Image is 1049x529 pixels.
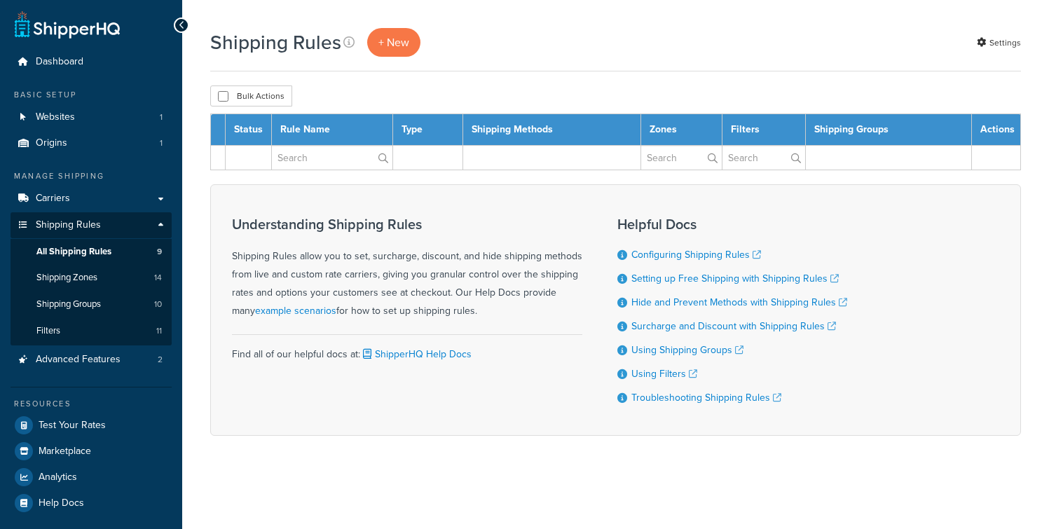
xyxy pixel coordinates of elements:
span: Shipping Zones [36,272,97,284]
a: Dashboard [11,49,172,75]
a: All Shipping Rules 9 [11,239,172,265]
span: 2 [158,354,163,366]
span: Advanced Features [36,354,121,366]
li: Advanced Features [11,347,172,373]
li: Filters [11,318,172,344]
th: Rule Name [272,114,393,146]
a: ShipperHQ Home [15,11,120,39]
span: 14 [154,272,162,284]
span: 1 [160,137,163,149]
h1: Shipping Rules [210,29,341,56]
span: Help Docs [39,497,84,509]
div: Resources [11,398,172,410]
li: All Shipping Rules [11,239,172,265]
li: Origins [11,130,172,156]
th: Filters [722,114,806,146]
th: Actions [972,114,1021,146]
a: Advanced Features 2 [11,347,172,373]
span: Dashboard [36,56,83,68]
th: Zones [641,114,722,146]
a: Shipping Groups 10 [11,291,172,317]
a: + New [367,28,420,57]
li: Shipping Rules [11,212,172,345]
a: Settings [977,33,1021,53]
a: Surcharge and Discount with Shipping Rules [631,319,836,334]
div: Basic Setup [11,89,172,101]
span: 10 [154,298,162,310]
span: Marketplace [39,446,91,458]
a: Troubleshooting Shipping Rules [631,390,781,405]
li: Websites [11,104,172,130]
span: 9 [157,246,162,258]
h3: Understanding Shipping Rules [232,217,582,232]
input: Search [272,146,392,170]
span: All Shipping Rules [36,246,111,258]
a: Carriers [11,186,172,212]
span: 1 [160,111,163,123]
input: Search [722,146,805,170]
input: Search [641,146,722,170]
th: Type [393,114,462,146]
span: + New [378,34,409,50]
li: Shipping Zones [11,265,172,291]
a: Origins 1 [11,130,172,156]
a: Analytics [11,465,172,490]
span: Origins [36,137,67,149]
a: ShipperHQ Help Docs [360,347,472,362]
th: Shipping Groups [806,114,972,146]
div: Find all of our helpful docs at: [232,334,582,364]
th: Status [226,114,272,146]
h3: Helpful Docs [617,217,847,232]
span: Shipping Rules [36,219,101,231]
div: Shipping Rules allow you to set, surcharge, discount, and hide shipping methods from live and cus... [232,217,582,320]
li: Shipping Groups [11,291,172,317]
a: Setting up Free Shipping with Shipping Rules [631,271,839,286]
a: Shipping Zones 14 [11,265,172,291]
div: Manage Shipping [11,170,172,182]
a: Using Filters [631,366,697,381]
th: Shipping Methods [462,114,641,146]
a: Websites 1 [11,104,172,130]
span: Carriers [36,193,70,205]
span: Test Your Rates [39,420,106,432]
a: example scenarios [255,303,336,318]
a: Configuring Shipping Rules [631,247,761,262]
span: Filters [36,325,60,337]
a: Test Your Rates [11,413,172,438]
a: Marketplace [11,439,172,464]
span: 11 [156,325,162,337]
span: Websites [36,111,75,123]
span: Shipping Groups [36,298,101,310]
a: Help Docs [11,490,172,516]
button: Bulk Actions [210,85,292,107]
span: Analytics [39,472,77,483]
a: Hide and Prevent Methods with Shipping Rules [631,295,847,310]
a: Filters 11 [11,318,172,344]
a: Using Shipping Groups [631,343,743,357]
a: Shipping Rules [11,212,172,238]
